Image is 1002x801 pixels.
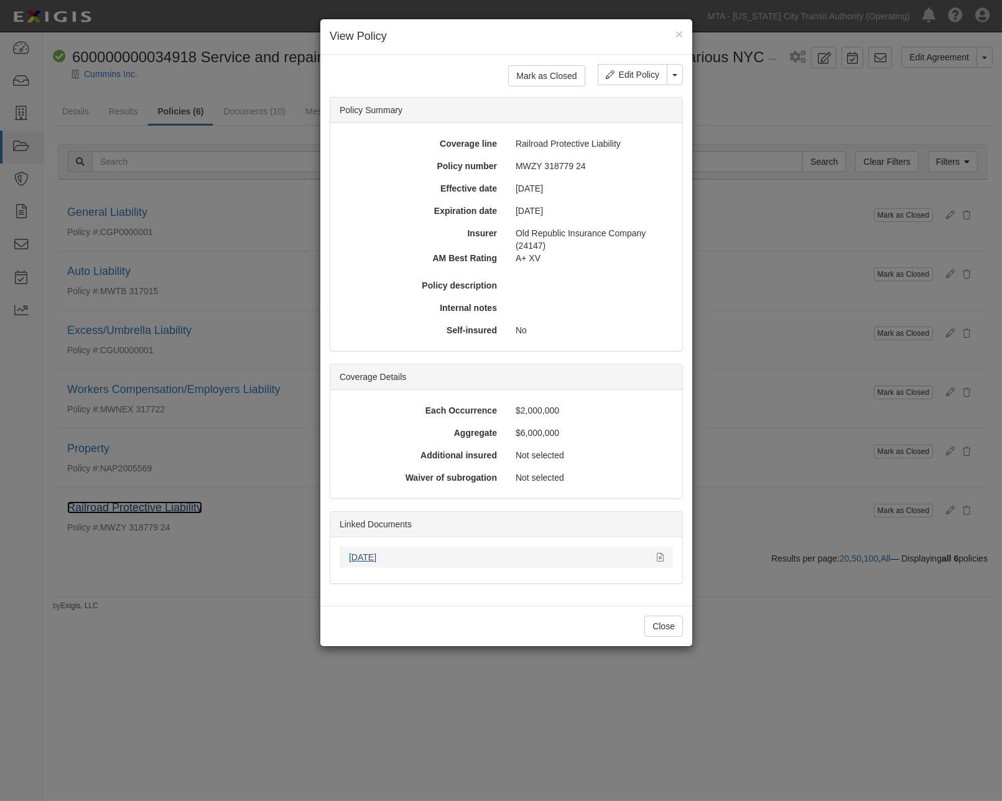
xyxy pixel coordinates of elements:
[506,137,677,150] div: Railroad Protective Liability
[335,205,506,217] div: Expiration date
[506,252,682,264] div: A+ XV
[335,324,506,336] div: Self-insured
[335,137,506,150] div: Coverage line
[330,98,682,123] div: Policy Summary
[330,364,682,390] div: Coverage Details
[330,29,683,45] h4: View Policy
[506,427,677,439] div: $6,000,000
[335,279,506,292] div: Policy description
[335,302,506,314] div: Internal notes
[349,551,647,563] div: 09.20.25
[331,252,506,264] div: AM Best Rating
[335,427,506,439] div: Aggregate
[349,552,376,562] a: [DATE]
[330,512,682,537] div: Linked Documents
[335,471,506,484] div: Waiver of subrogation
[675,27,683,40] button: Close
[506,160,677,172] div: MWZY 318779 24
[644,616,683,637] button: Close
[335,404,506,417] div: Each Occurrence
[335,182,506,195] div: Effective date
[506,227,677,252] div: Old Republic Insurance Company (24147)
[506,449,677,461] div: Not selected
[335,449,506,461] div: Additional insured
[506,324,677,336] div: No
[506,404,677,417] div: $2,000,000
[506,182,677,195] div: [DATE]
[506,205,677,217] div: [DATE]
[598,64,667,85] a: Edit Policy
[508,65,585,86] button: Mark as Closed
[506,471,677,484] div: Not selected
[335,160,506,172] div: Policy number
[335,227,506,239] div: Insurer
